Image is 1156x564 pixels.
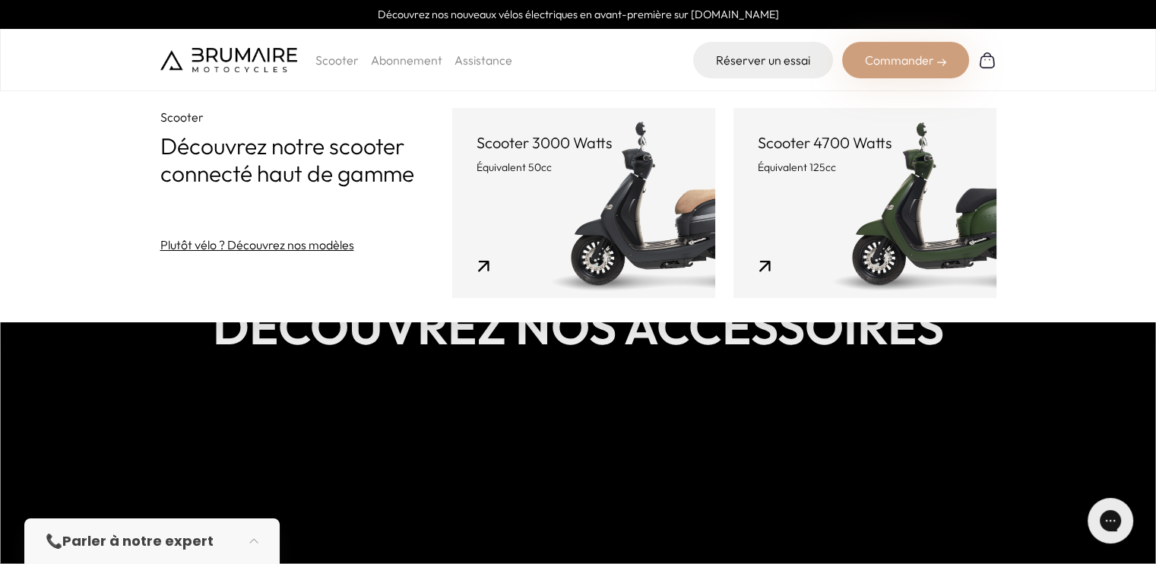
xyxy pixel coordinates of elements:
p: Scooter 4700 Watts [758,132,972,154]
div: Commander [842,42,969,78]
a: Plutôt vélo ? Découvrez nos modèles [160,236,354,254]
img: right-arrow-2.png [937,58,946,67]
p: Découvrez notre scooter connecté haut de gamme [160,132,452,187]
h1: Découvrez nos accessoires [160,299,996,355]
a: Scooter 3000 Watts Équivalent 50cc [452,108,715,298]
p: Scooter [160,108,452,126]
p: Scooter 3000 Watts [477,132,691,154]
p: Équivalent 50cc [477,160,691,175]
p: Équivalent 125cc [758,160,972,175]
a: Assistance [454,52,512,68]
a: Réserver un essai [693,42,833,78]
iframe: Gorgias live chat messenger [1080,493,1141,549]
p: Scooter [315,51,359,69]
a: Abonnement [371,52,442,68]
a: Scooter 4700 Watts Équivalent 125cc [733,108,996,298]
img: Panier [978,51,996,69]
img: Brumaire Motocycles [160,48,297,72]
